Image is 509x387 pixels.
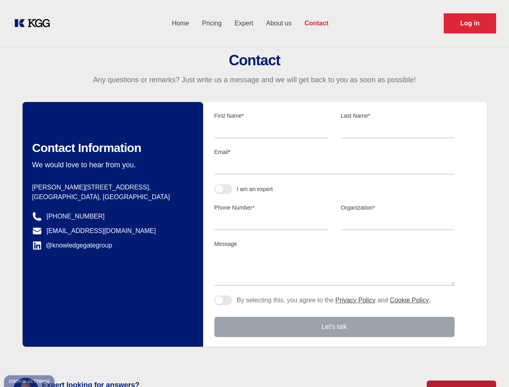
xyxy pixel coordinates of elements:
a: KOL Knowledge Platform: Talk to Key External Experts (KEE) [13,17,56,30]
a: Contact [298,13,335,34]
label: Email* [214,148,455,156]
label: Last Name* [341,112,455,120]
div: Cookie settings [9,379,50,384]
p: [PERSON_NAME][STREET_ADDRESS], [32,183,190,192]
h2: Contact [10,52,499,69]
label: Message [214,240,455,248]
p: Any questions or remarks? Just write us a message and we will get back to you as soon as possible! [10,75,499,85]
iframe: Chat Widget [469,348,509,387]
a: Expert [228,13,260,34]
a: @knowledgegategroup [32,241,112,250]
label: First Name* [214,112,328,120]
a: Home [165,13,195,34]
a: Pricing [195,13,228,34]
div: I am an expert [237,185,273,193]
h2: Contact Information [32,141,190,155]
p: By selecting this, you agree to the and . [237,295,431,305]
a: Cookie Policy [390,297,429,304]
a: Privacy Policy [335,297,376,304]
a: About us [260,13,298,34]
button: Let's talk [214,317,455,337]
p: [GEOGRAPHIC_DATA], [GEOGRAPHIC_DATA] [32,192,190,202]
p: We would love to hear from you. [32,160,190,170]
label: Organization* [341,204,455,212]
a: [PHONE_NUMBER] [47,212,105,221]
a: [EMAIL_ADDRESS][DOMAIN_NAME] [47,226,156,236]
label: Phone Number* [214,204,328,212]
a: Request Demo [444,13,496,33]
